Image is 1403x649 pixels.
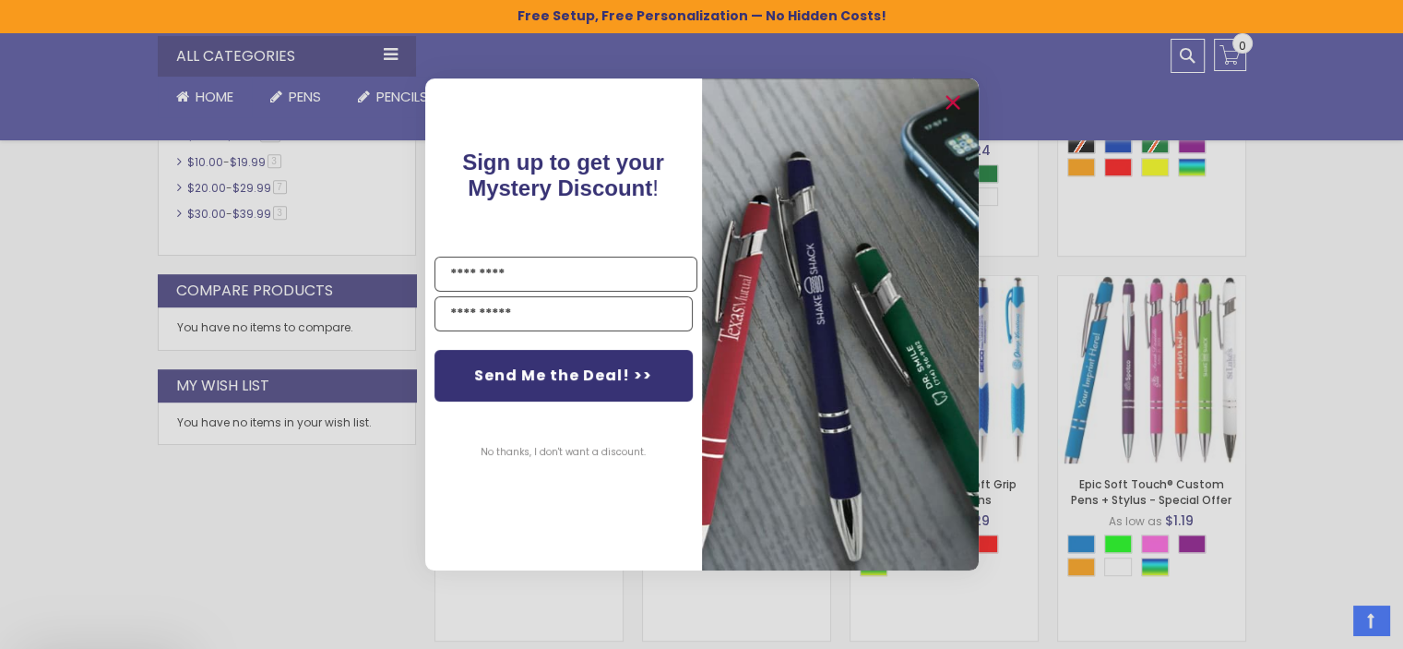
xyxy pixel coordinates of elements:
button: Close dialog [938,88,968,117]
img: pop-up-image [702,78,979,571]
span: Sign up to get your Mystery Discount [462,150,664,200]
button: No thanks, I don't want a discount. [471,429,655,475]
button: Send Me the Deal! >> [434,350,693,402]
span: ! [462,150,664,200]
